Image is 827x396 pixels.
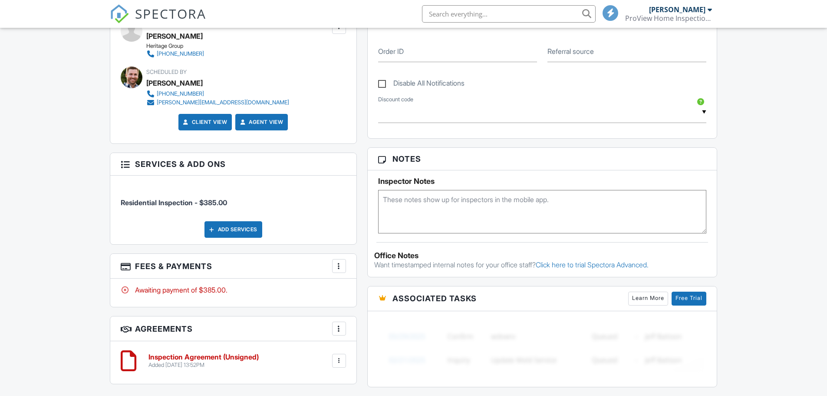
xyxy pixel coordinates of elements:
h3: Agreements [110,316,356,341]
span: Residential Inspection - $385.00 [121,198,227,207]
img: The Best Home Inspection Software - Spectora [110,4,129,23]
div: [PERSON_NAME] [649,5,705,14]
label: Referral source [547,47,594,56]
span: Associated Tasks [392,293,477,304]
span: Scheduled By [146,69,187,75]
div: [PHONE_NUMBER] [157,90,204,97]
div: Added [DATE] 13:52PM [148,362,259,369]
a: Agent View [238,118,283,126]
label: Order ID [378,47,404,56]
h6: Inspection Agreement (Unsigned) [148,353,259,361]
a: SPECTORA [110,12,206,30]
div: [PERSON_NAME] [146,77,203,90]
label: Disable All Notifications [378,79,465,90]
a: [PHONE_NUMBER] [146,90,289,98]
h3: Fees & Payments [110,254,356,279]
div: ProView Home Inspections, LLC [625,14,712,23]
div: Add Services [204,221,262,238]
a: Free Trial [672,292,706,306]
h3: Notes [368,148,717,170]
div: Office Notes [374,251,711,260]
a: Inspection Agreement (Unsigned) Added [DATE] 13:52PM [148,353,259,369]
div: [PERSON_NAME][EMAIL_ADDRESS][DOMAIN_NAME] [157,99,289,106]
a: [PERSON_NAME] [146,30,203,43]
span: SPECTORA [135,4,206,23]
h3: Services & Add ons [110,153,356,176]
p: Want timestamped internal notes for your office staff? [374,260,711,270]
img: blurred-tasks-251b60f19c3f713f9215ee2a18cbf2105fc2d72fcd585247cf5e9ec0c957c1dd.png [378,318,707,379]
h5: Inspector Notes [378,177,707,186]
a: Learn More [628,292,668,306]
div: Awaiting payment of $385.00. [121,285,346,295]
div: [PHONE_NUMBER] [157,50,204,57]
input: Search everything... [422,5,596,23]
a: [PERSON_NAME][EMAIL_ADDRESS][DOMAIN_NAME] [146,98,289,107]
div: Heritage Group [146,43,211,50]
a: Click here to trial Spectora Advanced. [536,260,649,269]
a: Client View [181,118,227,126]
label: Discount code [378,96,413,103]
li: Service: Residential Inspection [121,182,346,214]
a: [PHONE_NUMBER] [146,50,204,58]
